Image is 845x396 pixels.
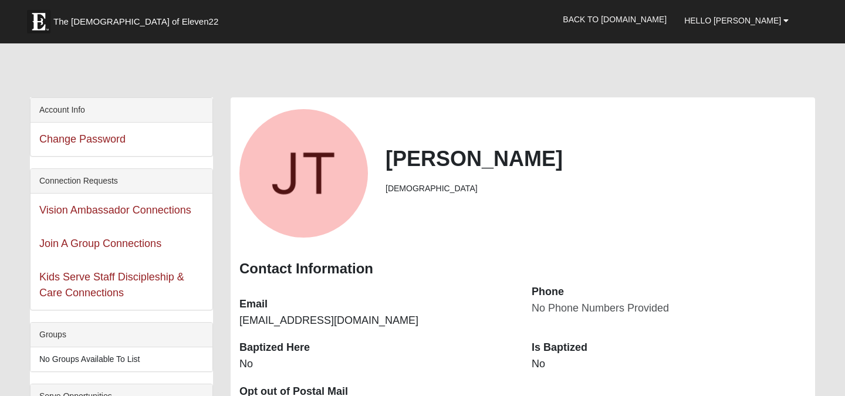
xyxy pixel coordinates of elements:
div: Connection Requests [31,169,212,194]
div: Account Info [31,98,212,123]
dd: No Phone Numbers Provided [532,301,806,316]
a: Hello [PERSON_NAME] [675,6,797,35]
a: View Fullsize Photo [239,109,368,238]
dt: Email [239,297,514,312]
span: Hello [PERSON_NAME] [684,16,781,25]
dd: No [532,357,806,372]
dd: [EMAIL_ADDRESS][DOMAIN_NAME] [239,313,514,329]
span: The [DEMOGRAPHIC_DATA] of Eleven22 [53,16,218,28]
a: Vision Ambassador Connections [39,204,191,216]
li: [DEMOGRAPHIC_DATA] [386,182,806,195]
div: Groups [31,323,212,347]
a: Kids Serve Staff Discipleship & Care Connections [39,271,184,299]
dt: Phone [532,285,806,300]
li: No Groups Available To List [31,347,212,371]
dd: No [239,357,514,372]
a: Join A Group Connections [39,238,161,249]
dt: Is Baptized [532,340,806,356]
a: Back to [DOMAIN_NAME] [554,5,675,34]
a: The [DEMOGRAPHIC_DATA] of Eleven22 [21,4,256,33]
dt: Baptized Here [239,340,514,356]
img: Eleven22 logo [27,10,50,33]
h2: [PERSON_NAME] [386,146,806,171]
a: Change Password [39,133,126,145]
h3: Contact Information [239,260,806,277]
